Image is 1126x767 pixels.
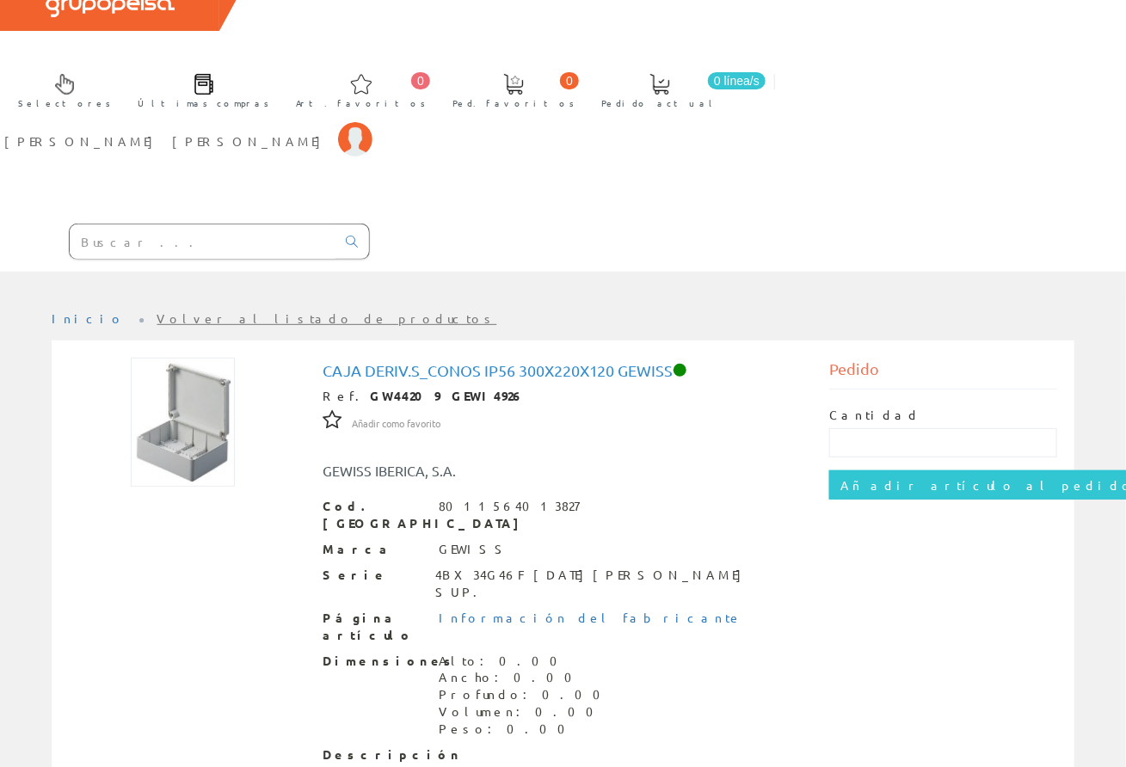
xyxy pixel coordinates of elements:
a: [PERSON_NAME] [PERSON_NAME] [4,119,372,135]
a: Información del fabricante [439,610,743,625]
div: Ref. [323,388,804,405]
div: 4BX34G46F [DATE][PERSON_NAME] SUP. [436,567,804,601]
a: Últimas compras [120,59,278,119]
div: GEWISS [439,541,510,558]
span: 0 [560,72,579,89]
div: Alto: 0.00 [439,653,611,670]
span: 0 línea/s [708,72,766,89]
h1: Caja Deriv.s_conos Ip56 300x220x120 Gewiss [323,362,804,379]
span: Dimensiones [323,653,426,670]
span: Art. favoritos [296,95,426,112]
a: Selectores [1,59,120,119]
a: 0 línea/s Pedido actual [584,59,770,119]
span: Marca [323,541,426,558]
span: Página artículo [323,610,426,644]
span: Ped. favoritos [452,95,575,112]
a: Inicio [52,310,125,326]
label: Cantidad [829,407,920,424]
span: 0 [411,72,430,89]
div: Ancho: 0.00 [439,669,611,686]
div: Profundo: 0.00 [439,686,611,703]
span: Selectores [18,95,111,112]
span: [PERSON_NAME] [PERSON_NAME] [4,132,329,150]
strong: GW44209 GEWI4926 [370,388,524,403]
a: Añadir como favorito [352,414,440,430]
img: Foto artículo Caja Deriv.s_conos Ip56 300x220x120 Gewiss (120.39473684211x150) [131,358,234,487]
span: Añadir como favorito [352,417,440,431]
span: Cod. [GEOGRAPHIC_DATA] [323,498,426,532]
div: GEWISS IBERICA, S.A. [310,461,606,481]
div: Peso: 0.00 [439,721,611,738]
span: Serie [323,567,423,584]
span: Pedido actual [601,95,718,112]
div: Pedido [829,358,1057,390]
input: Buscar ... [70,224,335,259]
a: Volver al listado de productos [157,310,497,326]
div: Volumen: 0.00 [439,703,611,721]
div: 8011564013827 [439,498,579,515]
span: Últimas compras [138,95,269,112]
